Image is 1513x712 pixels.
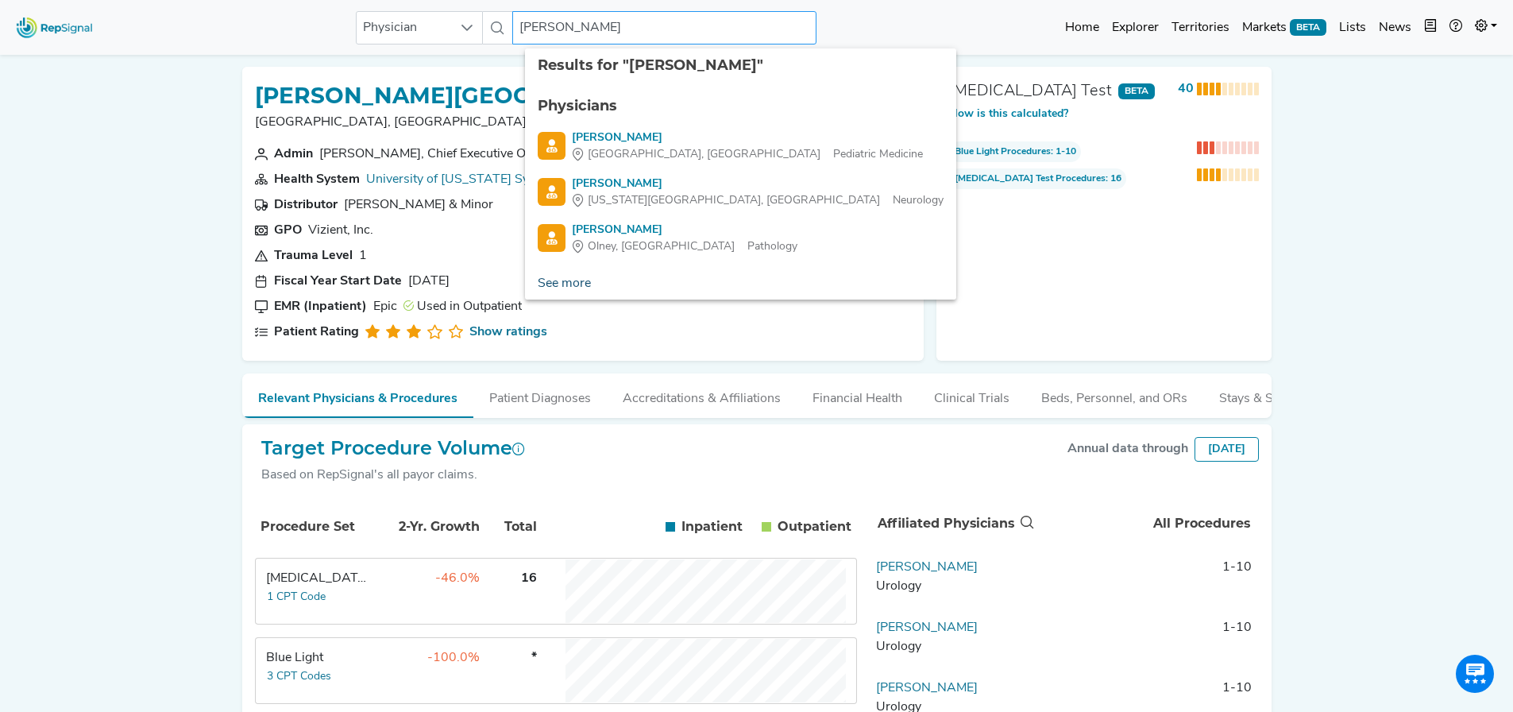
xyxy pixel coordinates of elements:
div: Used in Outpatient [403,297,522,316]
span: -100.0% [427,652,480,664]
div: Johnese Spisso, Chief Executive Officer [319,145,554,164]
th: 2-Yr. Growth [379,500,482,554]
li: Robert Nash [525,169,956,215]
div: Pathology [572,238,797,255]
img: Physician Search Icon [538,178,565,206]
div: Vizient, Inc. [308,221,373,240]
button: Relevant Physicians & Procedures [242,373,473,418]
button: Financial Health [797,373,918,416]
div: [PERSON_NAME] [572,176,944,192]
a: News [1372,12,1418,44]
th: All Procedures [1037,497,1258,550]
span: Results for "[PERSON_NAME]" [538,56,763,74]
a: [PERSON_NAME] [876,682,978,695]
span: Olney, [GEOGRAPHIC_DATA] [588,238,735,255]
a: Show ratings [469,323,547,342]
th: Procedure Set [258,500,377,554]
a: Territories [1165,12,1236,44]
a: [PERSON_NAME] [876,621,978,634]
div: Urology [876,577,1030,596]
div: 1 [359,246,367,265]
a: Explorer [1106,12,1165,44]
a: [PERSON_NAME][GEOGRAPHIC_DATA], [GEOGRAPHIC_DATA]Pediatric Medicine [538,130,944,163]
img: Physician Search Icon [538,224,565,252]
div: [MEDICAL_DATA] Test [949,79,1112,103]
a: [PERSON_NAME]Olney, [GEOGRAPHIC_DATA]Pathology [538,222,944,255]
button: Clinical Trials [918,373,1025,416]
button: Beds, Personnel, and ORs [1025,373,1203,416]
button: 1 CPT Code [266,588,326,606]
div: Pediatric Medicine [572,146,923,163]
div: [DATE] [408,272,450,291]
a: [PERSON_NAME][US_STATE][GEOGRAPHIC_DATA], [GEOGRAPHIC_DATA]Neurology [538,176,944,209]
span: : 1-10 [949,141,1081,162]
span: Outpatient [778,517,851,536]
span: BETA [1118,83,1155,99]
span: BETA [1290,19,1326,35]
button: How is this calculated? [949,106,1068,122]
li: Robert Nash [525,123,956,169]
th: Affiliated Physicians [870,497,1037,550]
button: Stays & Services [1203,373,1329,416]
div: Urology [876,637,1030,656]
div: Epic [373,297,397,316]
div: Health System [274,170,360,189]
a: Home [1059,12,1106,44]
h1: [PERSON_NAME][GEOGRAPHIC_DATA] [255,83,705,110]
div: Based on RepSignal's all payor claims. [261,466,525,485]
button: Intel Book [1418,12,1443,44]
div: [DATE] [1195,437,1259,462]
span: : 16 [949,168,1126,189]
a: University of [US_STATE] Systemwide Administration [366,173,671,186]
div: Distributor [274,195,338,215]
button: Accreditations & Affiliations [607,373,797,416]
strong: 40 [1178,83,1194,95]
div: Blue Light [266,648,375,667]
span: [US_STATE][GEOGRAPHIC_DATA], [GEOGRAPHIC_DATA] [588,192,880,209]
th: Total [484,500,539,554]
button: Patient Diagnoses [473,373,607,416]
div: [PERSON_NAME], Chief Executive Officer [319,145,554,164]
a: [PERSON_NAME] [876,561,978,574]
span: Physician [357,12,452,44]
div: Trauma Level [274,246,353,265]
div: Fiscal Year Start Date [274,272,402,291]
div: University of California Systemwide Administration [366,170,671,189]
p: [GEOGRAPHIC_DATA], [GEOGRAPHIC_DATA] [255,113,705,132]
h2: Target Procedure Volume [261,437,525,460]
div: Annual data through [1067,439,1188,459]
div: EMR (Inpatient) [274,297,367,316]
span: -46.0% [435,572,480,585]
td: 1-10 [1036,618,1259,666]
a: Lists [1333,12,1372,44]
input: Search a physician [512,11,816,44]
div: Patient Rating [274,323,359,342]
td: 1-10 [1036,558,1259,606]
div: Cysview Test [266,569,375,588]
img: Physician Search Icon [538,132,565,160]
span: [MEDICAL_DATA] Test Procedures [955,172,1106,186]
span: [GEOGRAPHIC_DATA], [GEOGRAPHIC_DATA] [588,146,820,163]
div: Neurology [572,192,944,209]
div: Owens & Minor [344,195,493,215]
div: Physicians [538,95,944,117]
div: GPO [274,221,302,240]
span: Inpatient [681,517,743,536]
span: Blue Light Procedures [955,145,1051,159]
button: 3 CPT Codes [266,667,332,686]
span: 16 [521,572,537,585]
li: Robert Nash [525,215,956,261]
div: [PERSON_NAME] [572,130,923,146]
a: See more [525,268,604,300]
div: [PERSON_NAME] [572,222,797,238]
div: Admin [274,145,313,164]
a: MarketsBETA [1236,12,1333,44]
